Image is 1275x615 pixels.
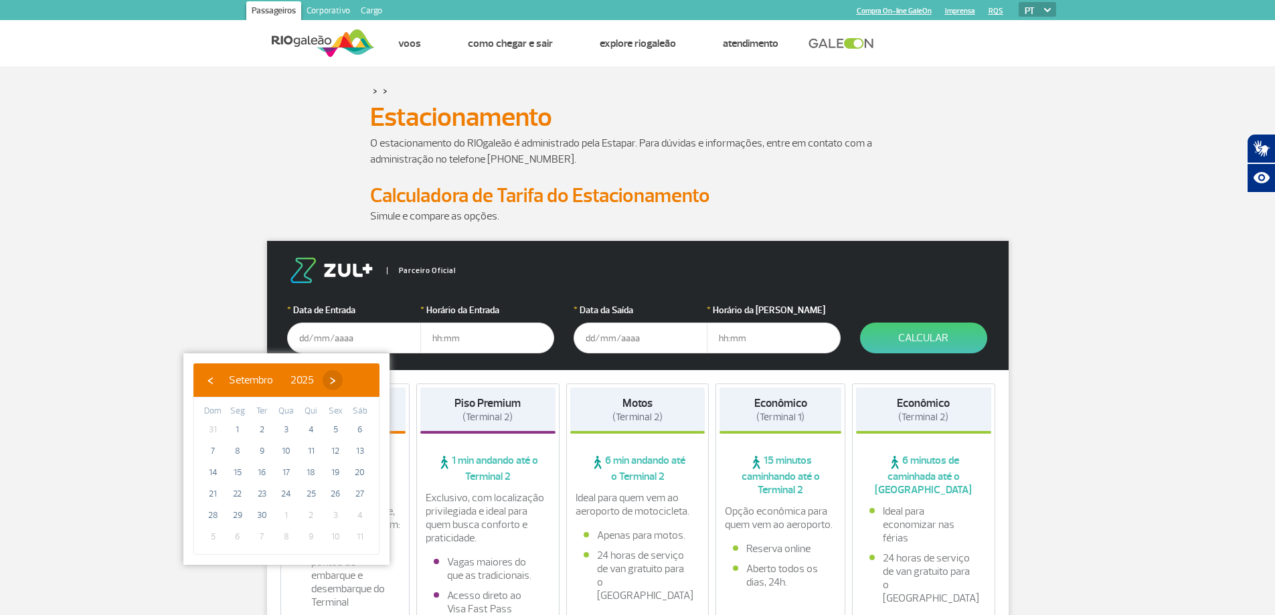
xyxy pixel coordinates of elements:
strong: Motos [622,396,653,410]
button: 2025 [282,370,323,390]
span: 22 [227,483,248,505]
span: 3 [325,505,346,526]
span: 6 [227,526,248,547]
strong: Econômico [897,396,950,410]
span: 3 [276,419,297,440]
span: 7 [202,440,224,462]
span: 31 [202,419,224,440]
a: > [383,83,388,98]
li: 24 horas de serviço de van gratuito para o [GEOGRAPHIC_DATA] [584,549,692,602]
p: Simule e compare as opções. [370,208,906,224]
span: 2 [251,419,272,440]
span: (Terminal 2) [462,411,513,424]
a: Corporativo [301,1,355,23]
span: 8 [227,440,248,462]
span: 7 [251,526,272,547]
th: weekday [323,404,348,419]
label: Data da Saída [574,303,707,317]
strong: Piso Premium [454,396,521,410]
li: Apenas para motos. [584,529,692,542]
button: Abrir tradutor de língua de sinais. [1247,134,1275,163]
span: 25 [301,483,322,505]
a: Voos [398,37,421,50]
input: dd/mm/aaaa [574,323,707,353]
a: Imprensa [945,7,975,15]
span: 9 [251,440,272,462]
span: 4 [301,419,322,440]
span: 9 [301,526,322,547]
p: Opção econômica para quem vem ao aeroporto. [725,505,836,531]
span: 1 [276,505,297,526]
a: Compra On-line GaleOn [857,7,932,15]
span: Setembro [229,373,273,387]
span: 8 [276,526,297,547]
span: 21 [202,483,224,505]
th: weekday [250,404,274,419]
li: 24 horas de serviço de van gratuito para o [GEOGRAPHIC_DATA] [869,551,978,605]
span: 5 [202,526,224,547]
button: Calcular [860,323,987,353]
span: 19 [325,462,346,483]
span: 2 [301,505,322,526]
input: hh:mm [707,323,841,353]
a: Cargo [355,1,388,23]
span: 1 [227,419,248,440]
label: Horário da Entrada [420,303,554,317]
span: 4 [349,505,371,526]
button: Setembro [220,370,282,390]
a: Atendimento [723,37,778,50]
span: 26 [325,483,346,505]
span: Parceiro Oficial [387,267,456,274]
span: 13 [349,440,371,462]
span: 16 [251,462,272,483]
span: 18 [301,462,322,483]
span: 6 [349,419,371,440]
span: 1 min andando até o Terminal 2 [420,454,556,483]
span: 10 [276,440,297,462]
th: weekday [274,404,299,419]
th: weekday [299,404,323,419]
th: weekday [201,404,226,419]
input: hh:mm [420,323,554,353]
span: 15 minutos caminhando até o Terminal 2 [719,454,841,497]
button: Abrir recursos assistivos. [1247,163,1275,193]
button: ‹ [200,370,220,390]
img: logo-zul.png [287,258,375,283]
span: (Terminal 1) [756,411,804,424]
span: 17 [276,462,297,483]
bs-datepicker-navigation-view: ​ ​ ​ [200,371,343,385]
li: Aberto todos os dias, 24h. [733,562,828,589]
span: 10 [325,526,346,547]
div: Plugin de acessibilidade da Hand Talk. [1247,134,1275,193]
label: Data de Entrada [287,303,421,317]
span: 6 minutos de caminhada até o [GEOGRAPHIC_DATA] [856,454,991,497]
p: Ideal para quem vem ao aeroporto de motocicleta. [576,491,700,518]
p: Exclusivo, com localização privilegiada e ideal para quem busca conforto e praticidade. [426,491,550,545]
span: 23 [251,483,272,505]
label: Horário da [PERSON_NAME] [707,303,841,317]
span: 2025 [290,373,314,387]
span: 11 [301,440,322,462]
span: 27 [349,483,371,505]
input: dd/mm/aaaa [287,323,421,353]
li: Fácil acesso aos pontos de embarque e desembarque do Terminal [298,542,393,609]
span: (Terminal 2) [612,411,663,424]
span: 15 [227,462,248,483]
span: 24 [276,483,297,505]
li: Ideal para economizar nas férias [869,505,978,545]
a: Explore RIOgaleão [600,37,676,50]
th: weekday [347,404,372,419]
button: › [323,370,343,390]
span: 11 [349,526,371,547]
span: 12 [325,440,346,462]
p: O estacionamento do RIOgaleão é administrado pela Estapar. Para dúvidas e informações, entre em c... [370,135,906,167]
bs-datepicker-container: calendar [183,353,390,565]
span: 20 [349,462,371,483]
h1: Estacionamento [370,106,906,128]
span: 14 [202,462,224,483]
span: 5 [325,419,346,440]
a: Passageiros [246,1,301,23]
h2: Calculadora de Tarifa do Estacionamento [370,183,906,208]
